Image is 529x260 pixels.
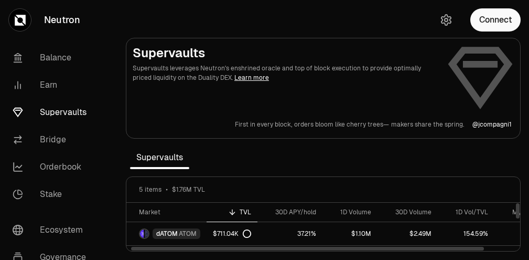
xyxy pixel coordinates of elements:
p: orders bloom like cherry trees— [294,120,389,129]
a: dATOM LogoATOM LogodATOMATOM [126,222,207,245]
a: Ecosystem [4,216,113,244]
div: 30D APY/hold [264,208,316,216]
a: Supervaults [4,99,113,126]
a: @jcompagni1 [472,120,512,129]
div: 1D Volume [329,208,371,216]
p: @ jcompagni1 [472,120,512,129]
div: TVL [213,208,251,216]
a: 154.59% [438,222,494,245]
a: Earn [4,71,113,99]
a: $2.49M [377,222,438,245]
div: $711.04K [213,230,251,238]
a: 37.21% [257,222,322,245]
p: Supervaults leverages Neutron's enshrined oracle and top of block execution to provide optimally ... [133,64,438,82]
button: Connect [470,8,521,32]
span: $1.76M TVL [172,185,205,194]
a: $1.10M [322,222,377,245]
span: ATOM [179,230,197,238]
h2: Supervaults [133,45,438,61]
span: Supervaults [130,147,189,168]
p: First in every block, [235,120,292,129]
a: Stake [4,181,113,208]
a: $711.04K [207,222,257,245]
span: 5 items [139,185,161,194]
a: Learn more [234,74,269,82]
img: ATOM Logo [145,230,148,238]
a: Orderbook [4,153,113,181]
span: dATOM [156,230,178,238]
div: 1D Vol/TVL [444,208,488,216]
a: Bridge [4,126,113,153]
div: 30D Volume [384,208,431,216]
div: Market [139,208,200,216]
img: dATOM Logo [140,230,144,238]
p: makers share the spring. [391,120,464,129]
a: First in every block,orders bloom like cherry trees—makers share the spring. [235,120,464,129]
a: Balance [4,44,113,71]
